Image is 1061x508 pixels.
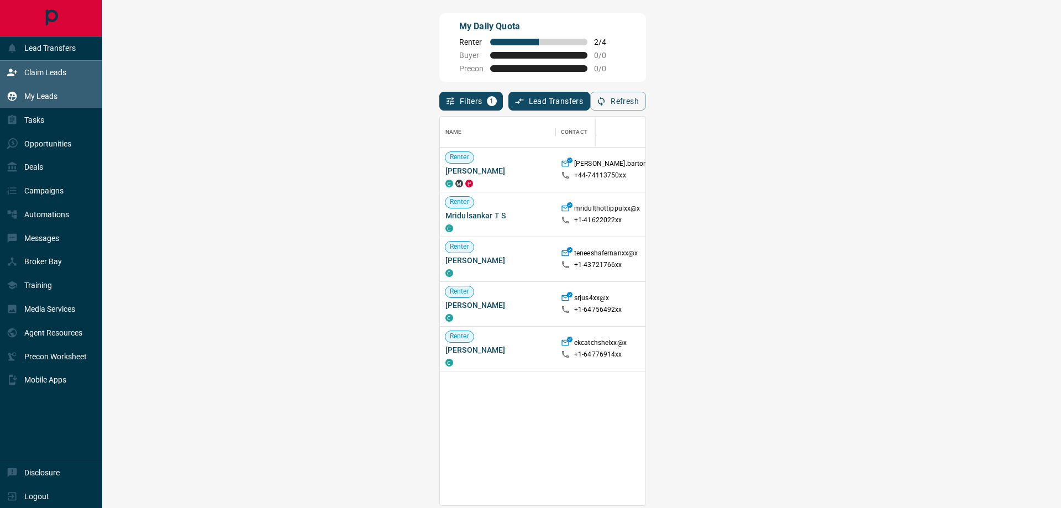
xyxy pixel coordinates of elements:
span: 2 / 4 [594,38,618,46]
span: 0 / 0 [594,51,618,60]
div: mrloft.ca [455,180,463,187]
div: Contact [561,117,587,148]
span: 0 / 0 [594,64,618,73]
button: Lead Transfers [508,92,591,111]
span: [PERSON_NAME] [445,344,550,355]
span: 1 [488,97,496,105]
span: Renter [445,287,474,296]
div: condos.ca [445,269,453,277]
span: Renter [445,332,474,341]
span: Mridulsankar T S [445,210,550,221]
p: +1- 41622022xx [574,216,622,225]
div: condos.ca [445,359,453,366]
div: condos.ca [445,314,453,322]
button: Refresh [590,92,646,111]
div: property.ca [465,180,473,187]
p: ekcatchshelxx@x [574,338,627,350]
span: Renter [445,242,474,252]
p: teneeshafernanxx@x [574,249,638,260]
p: My Daily Quota [459,20,618,33]
p: [PERSON_NAME].barton4xx@x [574,159,668,171]
span: Precon [459,64,484,73]
div: condos.ca [445,180,453,187]
div: condos.ca [445,224,453,232]
p: +44- 74113750xx [574,171,626,180]
span: Renter [459,38,484,46]
button: Filters1 [439,92,503,111]
p: +1- 43721766xx [574,260,622,270]
span: Buyer [459,51,484,60]
span: Renter [445,197,474,207]
span: [PERSON_NAME] [445,255,550,266]
span: [PERSON_NAME] [445,300,550,311]
div: Name [440,117,555,148]
p: +1- 64776914xx [574,350,622,359]
span: [PERSON_NAME] [445,165,550,176]
span: Renter [445,153,474,162]
div: Name [445,117,462,148]
p: +1- 64756492xx [574,305,622,315]
p: srjus4xx@x [574,294,609,305]
p: mridulthottippulxx@x [574,204,640,216]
